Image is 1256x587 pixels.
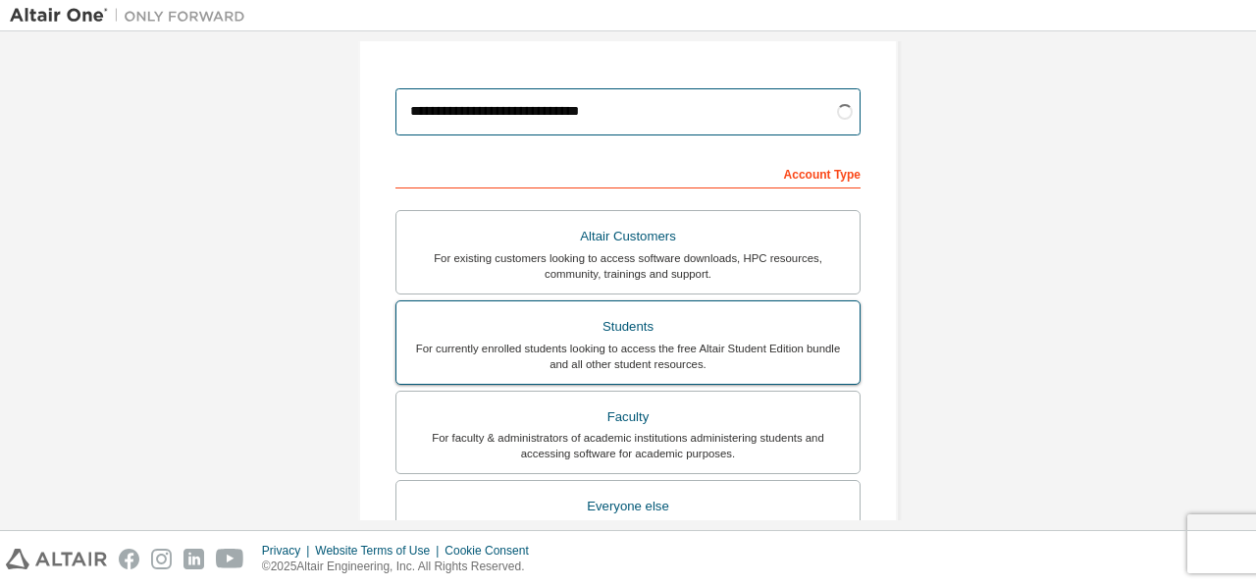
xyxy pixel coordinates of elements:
img: facebook.svg [119,549,139,569]
p: © 2025 Altair Engineering, Inc. All Rights Reserved. [262,559,541,575]
div: Privacy [262,543,315,559]
div: Website Terms of Use [315,543,445,559]
div: Altair Customers [408,223,848,250]
div: Everyone else [408,493,848,520]
img: Altair One [10,6,255,26]
img: instagram.svg [151,549,172,569]
div: For currently enrolled students looking to access the free Altair Student Edition bundle and all ... [408,341,848,372]
div: For faculty & administrators of academic institutions administering students and accessing softwa... [408,430,848,461]
img: youtube.svg [216,549,244,569]
img: linkedin.svg [183,549,204,569]
div: For existing customers looking to access software downloads, HPC resources, community, trainings ... [408,250,848,282]
div: Cookie Consent [445,543,540,559]
div: Account Type [395,157,861,188]
div: Students [408,313,848,341]
img: altair_logo.svg [6,549,107,569]
div: Faculty [408,403,848,431]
